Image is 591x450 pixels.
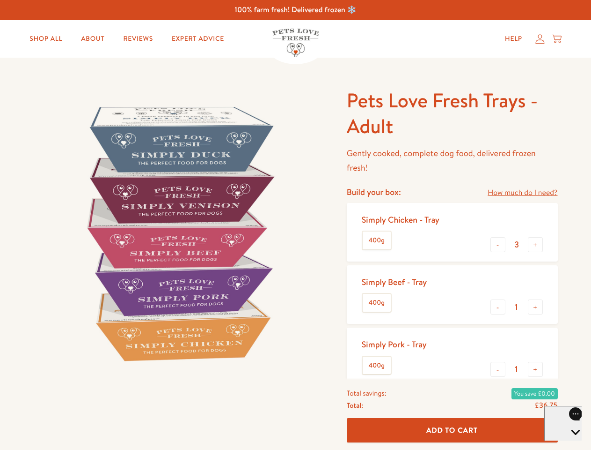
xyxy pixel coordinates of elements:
[164,30,232,48] a: Expert Advice
[347,399,363,412] span: Total:
[497,30,530,48] a: Help
[490,237,505,252] button: -
[116,30,160,48] a: Reviews
[426,425,478,435] span: Add To Cart
[34,88,324,379] img: Pets Love Fresh Trays - Adult
[488,187,557,199] a: How much do I need?
[362,214,439,225] div: Simply Chicken - Tray
[347,418,558,443] button: Add To Cart
[272,29,319,57] img: Pets Love Fresh
[347,88,558,139] h1: Pets Love Fresh Trays - Adult
[363,357,391,375] label: 400g
[490,300,505,315] button: -
[528,362,543,377] button: +
[347,146,558,175] p: Gently cooked, complete dog food, delivered frozen fresh!
[22,30,70,48] a: Shop All
[73,30,112,48] a: About
[362,277,427,287] div: Simply Beef - Tray
[544,406,582,441] iframe: Gorgias live chat messenger
[528,237,543,252] button: +
[362,339,427,350] div: Simply Pork - Tray
[347,187,401,197] h4: Build your box:
[363,294,391,312] label: 400g
[528,300,543,315] button: +
[363,232,391,249] label: 400g
[534,400,557,411] span: £36.75
[511,388,558,399] span: You save £0.00
[490,362,505,377] button: -
[347,387,387,399] span: Total savings:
